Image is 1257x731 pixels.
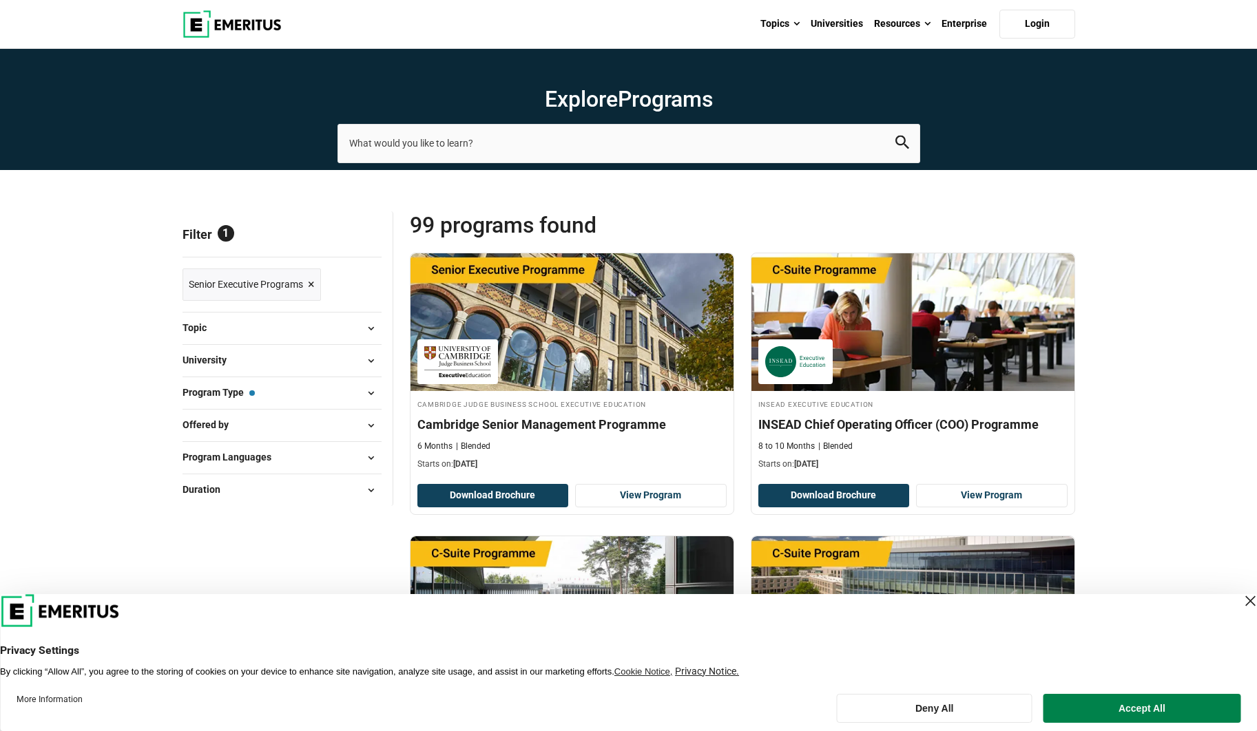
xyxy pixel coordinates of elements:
[183,385,255,400] span: Program Type
[916,484,1068,507] a: View Program
[183,350,382,371] button: University
[999,10,1075,39] a: Login
[410,211,742,239] span: 99 Programs found
[758,484,910,507] button: Download Brochure
[183,449,282,465] span: Program Languages
[758,458,1068,470] p: Starts on:
[183,320,218,335] span: Topic
[183,211,382,257] p: Filter
[794,459,818,469] span: [DATE]
[417,416,727,433] h4: Cambridge Senior Management Programme
[337,85,920,113] h1: Explore
[183,415,382,436] button: Offered by
[183,318,382,339] button: Topic
[758,398,1068,410] h4: INSEAD Executive Education
[337,124,920,162] input: search-page
[417,398,727,410] h4: Cambridge Judge Business School Executive Education
[417,484,569,507] button: Download Brochure
[411,536,734,674] img: Chief Strategy Officer (CSO) Programme | Online Leadership Course
[183,480,382,500] button: Duration
[218,225,234,242] span: 1
[183,417,240,432] span: Offered by
[183,352,238,368] span: University
[424,346,491,377] img: Cambridge Judge Business School Executive Education
[189,277,303,292] span: Senior Executive Programs
[411,253,734,391] img: Cambridge Senior Management Programme | Online Business Management Course
[895,139,909,152] a: search
[618,86,713,112] span: Programs
[417,441,453,452] p: 6 Months
[417,458,727,470] p: Starts on:
[183,447,382,468] button: Program Languages
[765,346,826,377] img: INSEAD Executive Education
[183,482,231,497] span: Duration
[456,441,490,452] p: Blended
[453,459,477,469] span: [DATE]
[339,227,382,245] a: Reset all
[758,416,1068,433] h4: INSEAD Chief Operating Officer (COO) Programme
[895,136,909,151] button: search
[575,484,727,507] a: View Program
[818,441,853,452] p: Blended
[411,253,734,478] a: Business Management Course by Cambridge Judge Business School Executive Education - October 12, 2...
[183,268,321,301] a: Senior Executive Programs ×
[183,383,382,403] button: Program Type
[758,441,815,452] p: 8 to 10 Months
[308,275,315,295] span: ×
[751,253,1074,478] a: Leadership Course by INSEAD Executive Education - October 14, 2025 INSEAD Executive Education INS...
[751,536,1074,674] img: Chief Marketing Officer Program | Online Digital Marketing Course
[751,253,1074,391] img: INSEAD Chief Operating Officer (COO) Programme | Online Leadership Course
